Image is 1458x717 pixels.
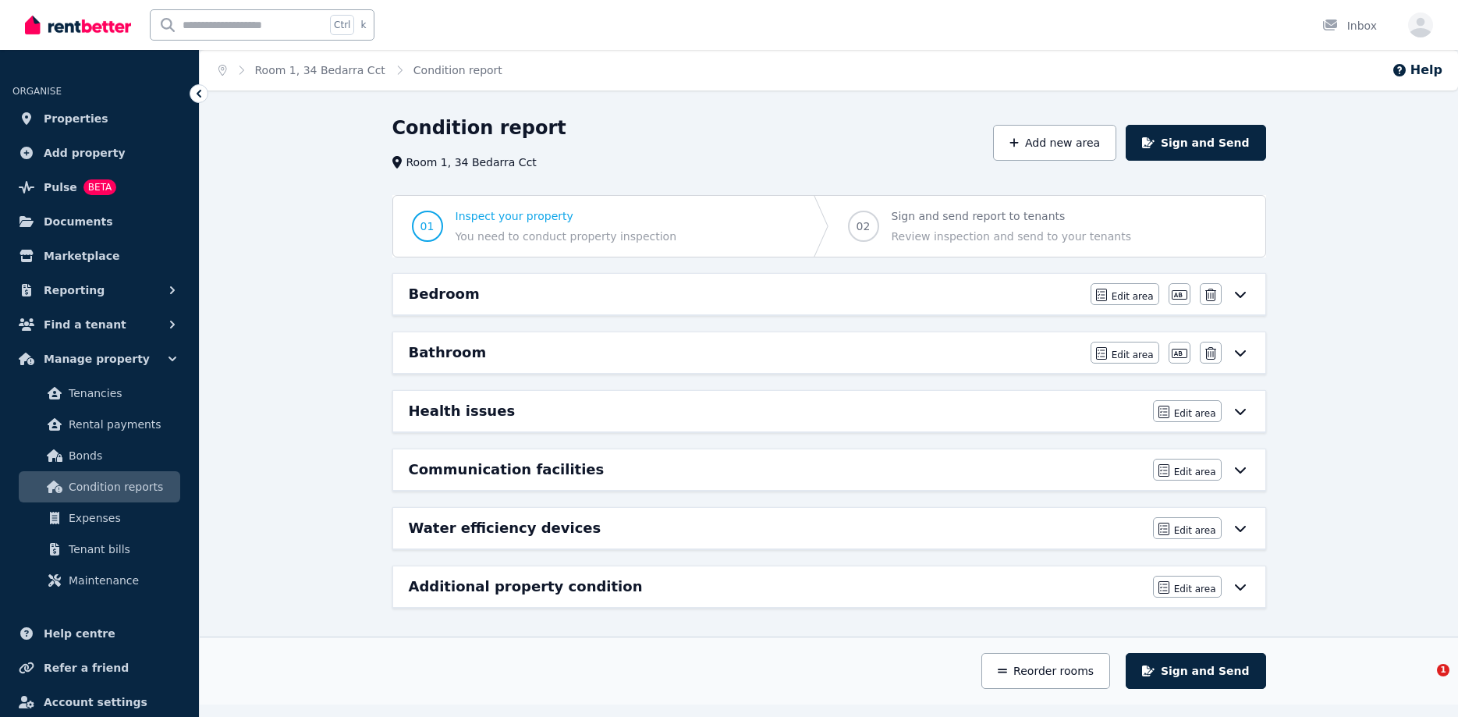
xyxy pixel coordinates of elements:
[360,19,366,31] span: k
[44,693,147,712] span: Account settings
[44,281,105,300] span: Reporting
[12,172,186,203] a: PulseBETA
[409,576,643,598] h6: Additional property condition
[12,206,186,237] a: Documents
[1174,407,1216,420] span: Edit area
[330,15,354,35] span: Ctrl
[69,540,174,559] span: Tenant bills
[1153,400,1222,422] button: Edit area
[1405,664,1442,701] iframe: Intercom live chat
[420,218,435,234] span: 01
[1112,349,1154,361] span: Edit area
[1437,664,1449,676] span: 1
[69,477,174,496] span: Condition reports
[19,565,180,596] a: Maintenance
[12,343,186,374] button: Manage property
[1091,342,1159,364] button: Edit area
[1174,583,1216,595] span: Edit area
[200,50,521,91] nav: Breadcrumb
[1153,459,1222,481] button: Edit area
[1126,125,1265,161] button: Sign and Send
[19,471,180,502] a: Condition reports
[19,378,180,409] a: Tenancies
[1322,18,1377,34] div: Inbox
[12,240,186,272] a: Marketplace
[392,195,1266,257] nav: Progress
[1126,653,1265,689] button: Sign and Send
[69,446,174,465] span: Bonds
[19,409,180,440] a: Rental payments
[69,415,174,434] span: Rental payments
[406,154,537,170] span: Room 1, 34 Bedarra Cct
[1091,283,1159,305] button: Edit area
[19,534,180,565] a: Tenant bills
[44,247,119,265] span: Marketplace
[69,384,174,403] span: Tenancies
[44,144,126,162] span: Add property
[857,218,871,234] span: 02
[1112,290,1154,303] span: Edit area
[12,618,186,649] a: Help centre
[409,459,605,481] h6: Communication facilities
[409,400,516,422] h6: Health issues
[392,115,566,140] h1: Condition report
[69,571,174,590] span: Maintenance
[456,208,677,224] span: Inspect your property
[44,212,113,231] span: Documents
[1153,517,1222,539] button: Edit area
[12,103,186,134] a: Properties
[409,517,601,539] h6: Water efficiency devices
[1153,576,1222,598] button: Edit area
[44,109,108,128] span: Properties
[44,658,129,677] span: Refer a friend
[12,652,186,683] a: Refer a friend
[981,653,1110,689] button: Reorder rooms
[12,86,62,97] span: ORGANISE
[1174,466,1216,478] span: Edit area
[892,229,1131,244] span: Review inspection and send to your tenants
[993,125,1116,161] button: Add new area
[413,64,502,76] a: Condition report
[12,309,186,340] button: Find a tenant
[892,208,1131,224] span: Sign and send report to tenants
[25,13,131,37] img: RentBetter
[44,315,126,334] span: Find a tenant
[69,509,174,527] span: Expenses
[44,624,115,643] span: Help centre
[44,178,77,197] span: Pulse
[44,350,150,368] span: Manage property
[1174,524,1216,537] span: Edit area
[12,275,186,306] button: Reporting
[409,283,480,305] h6: Bedroom
[19,440,180,471] a: Bonds
[409,342,487,364] h6: Bathroom
[83,179,116,195] span: BETA
[19,502,180,534] a: Expenses
[12,137,186,169] a: Add property
[255,64,385,76] a: Room 1, 34 Bedarra Cct
[456,229,677,244] span: You need to conduct property inspection
[1392,61,1442,80] button: Help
